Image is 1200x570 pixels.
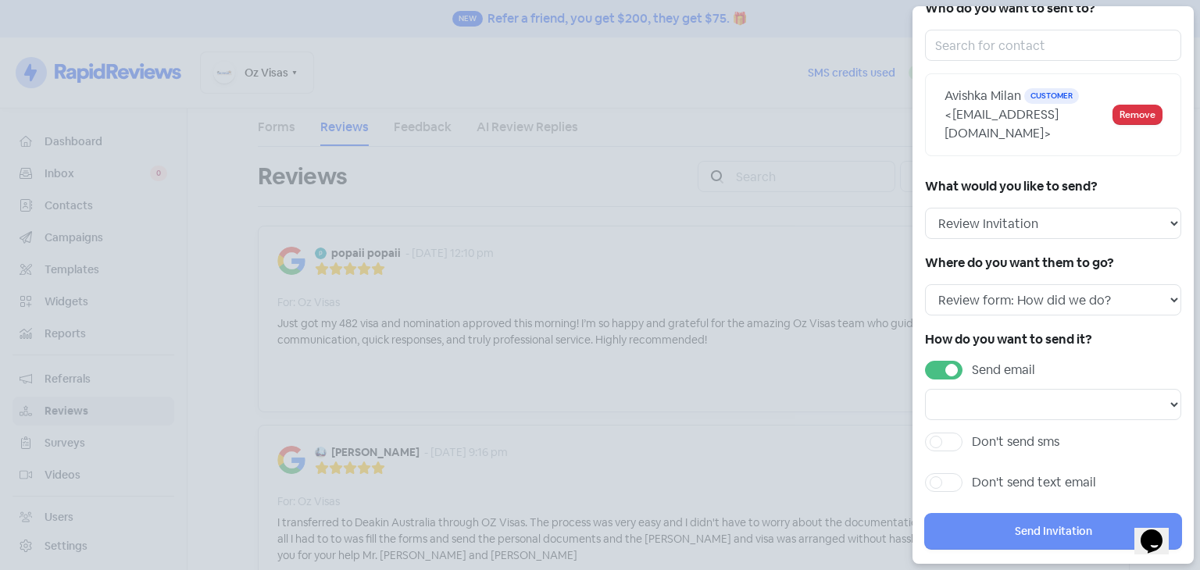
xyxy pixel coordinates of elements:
h5: How do you want to send it? [925,328,1181,351]
button: Remove [1113,105,1162,124]
span: Avishka Milan [945,87,1021,104]
input: Search for contact [925,30,1181,61]
iframe: chat widget [1134,508,1184,554]
button: Send Invitation [925,514,1181,549]
span: <[EMAIL_ADDRESS][DOMAIN_NAME]> [945,106,1059,141]
label: Don't send text email [972,473,1096,492]
label: Don't send sms [972,433,1059,451]
h5: Where do you want them to go? [925,251,1181,275]
label: Send email [972,361,1035,379]
span: Customer [1024,88,1079,104]
h5: What would you like to send? [925,175,1181,198]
